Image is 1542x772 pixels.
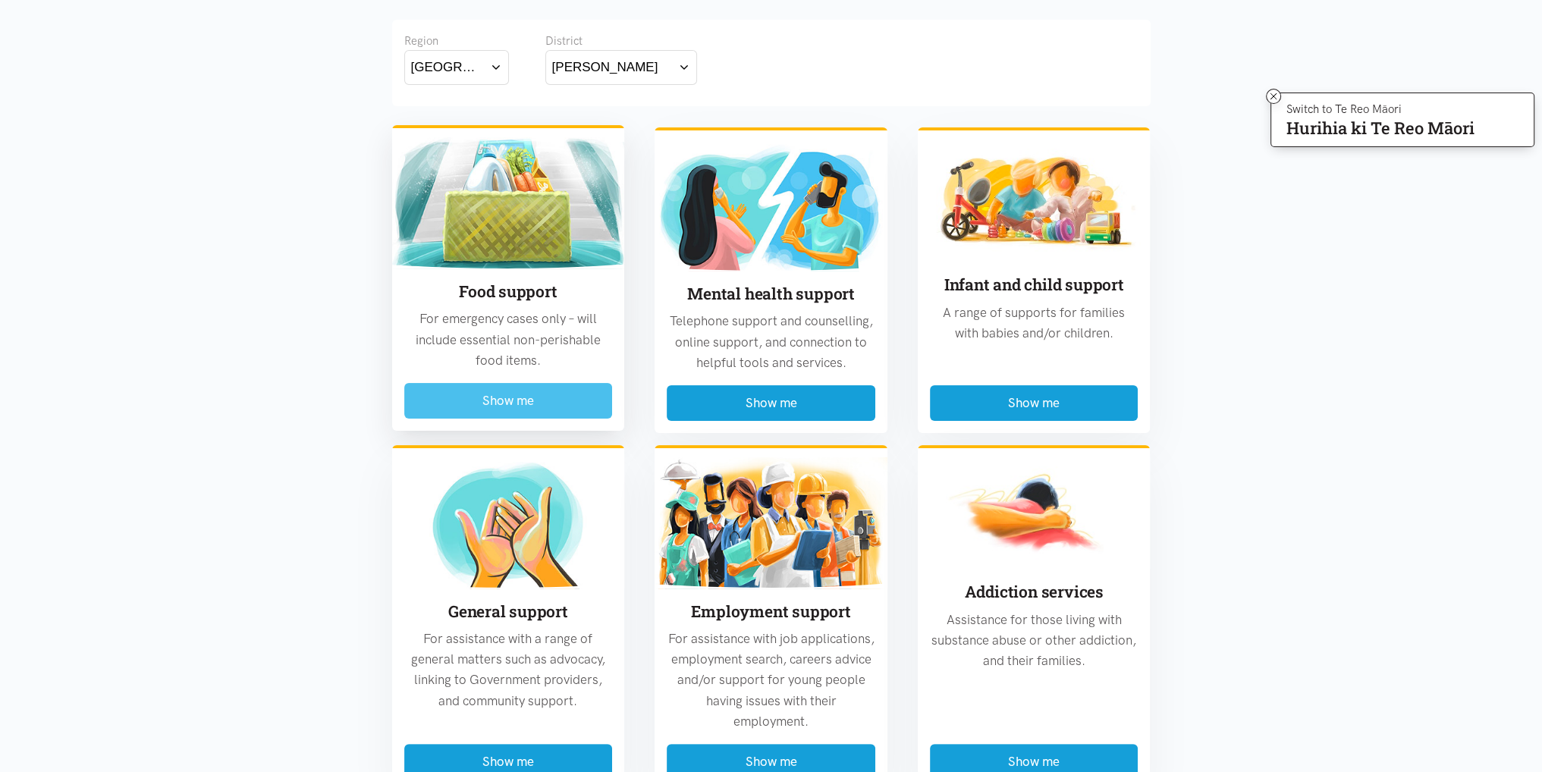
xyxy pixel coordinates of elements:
[404,309,613,371] p: For emergency cases only – will include essential non-perishable food items.
[404,629,613,711] p: For assistance with a range of general matters such as advocacy, linking to Government providers,...
[667,385,875,421] button: Show me
[667,283,875,305] h3: Mental health support
[545,32,697,50] div: District
[930,610,1138,672] p: Assistance for those living with substance abuse or other addiction, and their families.
[930,303,1138,344] p: A range of supports for families with babies and/or children.
[404,383,613,419] button: Show me
[404,32,509,50] div: Region
[667,601,875,623] h3: Employment support
[667,629,875,732] p: For assistance with job applications, employment search, careers advice and/or support for young ...
[404,50,509,84] button: [GEOGRAPHIC_DATA]
[545,50,697,84] button: [PERSON_NAME]
[404,601,613,623] h3: General support
[411,57,484,77] div: [GEOGRAPHIC_DATA]
[552,57,658,77] div: [PERSON_NAME]
[1286,105,1474,114] p: Switch to Te Reo Māori
[930,274,1138,296] h3: Infant and child support
[1286,121,1474,135] p: Hurihia ki Te Reo Māori
[930,581,1138,603] h3: Addiction services
[404,281,613,303] h3: Food support
[667,311,875,373] p: Telephone support and counselling, online support, and connection to helpful tools and services.
[930,385,1138,421] button: Show me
